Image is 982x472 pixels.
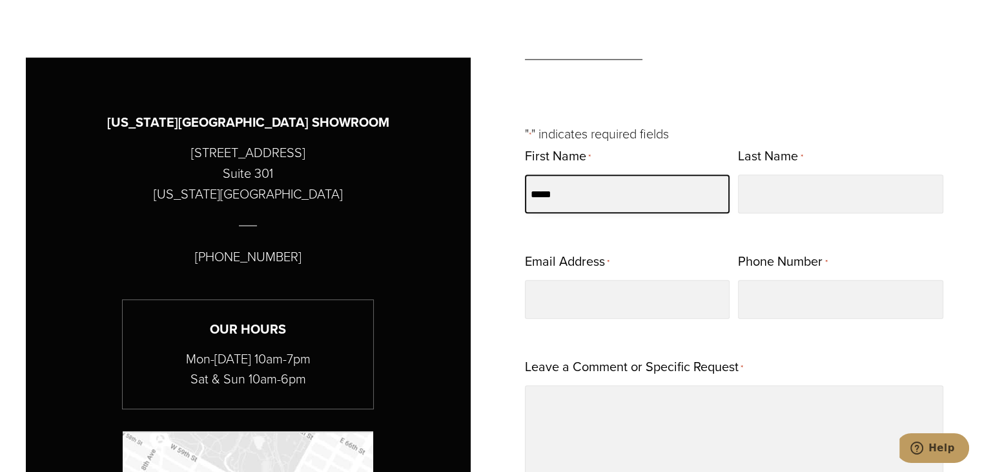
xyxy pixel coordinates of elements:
label: Phone Number [738,250,827,275]
p: " " indicates required fields [525,123,944,144]
p: [PHONE_NUMBER] [195,246,302,267]
p: [STREET_ADDRESS] Suite 301 [US_STATE][GEOGRAPHIC_DATA] [154,142,343,204]
p: Mon-[DATE] 10am-7pm Sat & Sun 10am-6pm [123,349,373,389]
label: First Name [525,144,591,169]
iframe: Opens a widget where you can chat to one of our agents [899,433,969,466]
label: Last Name [738,144,803,169]
h3: [US_STATE][GEOGRAPHIC_DATA] SHOWROOM [107,113,389,133]
h3: Our Hours [123,319,373,339]
label: Leave a Comment or Specific Request [525,355,743,380]
label: Email Address [525,250,609,275]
